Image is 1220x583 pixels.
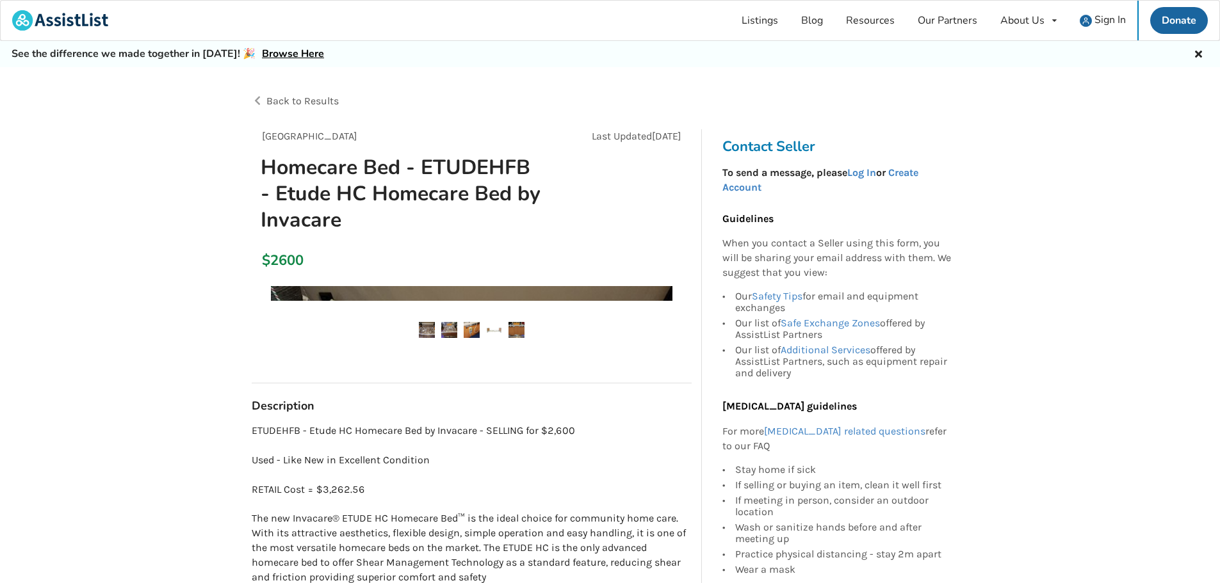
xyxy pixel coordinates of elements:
div: If meeting in person, consider an outdoor location [735,493,952,520]
img: homecare bed - etudehfb - etude hc homecare bed by invacare-hospital bed-bedroom equipment-surrey... [441,322,457,338]
div: Wear a mask [735,562,952,575]
img: homecare bed - etudehfb - etude hc homecare bed by invacare-hospital bed-bedroom equipment-surrey... [464,322,480,338]
div: About Us [1000,15,1045,26]
img: assistlist-logo [12,10,108,31]
div: Our list of offered by AssistList Partners, such as equipment repair and delivery [735,342,952,379]
div: Our list of offered by AssistList Partners [735,315,952,342]
a: Safety Tips [752,290,802,302]
p: For more refer to our FAQ [722,424,952,454]
div: Wash or sanitize hands before and after meeting up [735,520,952,547]
span: Sign In [1094,13,1126,27]
a: Log In [847,166,876,179]
a: user icon Sign In [1068,1,1137,40]
img: user icon [1080,15,1092,27]
strong: To send a message, please or [722,166,918,193]
a: Browse Here [262,47,324,61]
img: homecare bed - etudehfb - etude hc homecare bed by invacare-hospital bed-bedroom equipment-surrey... [508,322,525,338]
a: Blog [790,1,834,40]
a: Resources [834,1,906,40]
img: homecare bed - etudehfb - etude hc homecare bed by invacare-hospital bed-bedroom equipment-surrey... [486,322,502,338]
div: Stay home if sick [735,464,952,477]
a: Safe Exchange Zones [781,317,880,329]
h3: Description [252,399,692,413]
a: Our Partners [906,1,989,40]
a: Create Account [722,166,918,193]
a: Donate [1150,7,1208,34]
span: Last Updated [592,130,652,142]
h1: Homecare Bed - ETUDEHFB - Etude HC Homecare Bed by Invacare [250,154,553,233]
div: Practice physical distancing - stay 2m apart [735,547,952,562]
div: If selling or buying an item, clean it well first [735,477,952,493]
a: Listings [730,1,790,40]
span: [DATE] [652,130,681,142]
b: Guidelines [722,212,774,225]
b: [MEDICAL_DATA] guidelines [722,400,857,412]
div: $2600 [262,252,269,269]
h5: See the difference we made together in [DATE]! 🎉 [12,47,324,61]
a: Additional Services [781,344,870,356]
p: When you contact a Seller using this form, you will be sharing your email address with them. We s... [722,236,952,280]
h3: Contact Seller [722,138,958,156]
span: Back to Results [266,95,339,107]
div: Our for email and equipment exchanges [735,291,952,315]
span: [GEOGRAPHIC_DATA] [262,130,357,142]
a: [MEDICAL_DATA] related questions [764,425,925,437]
img: homecare bed - etudehfb - etude hc homecare bed by invacare-hospital bed-bedroom equipment-surrey... [419,322,435,338]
